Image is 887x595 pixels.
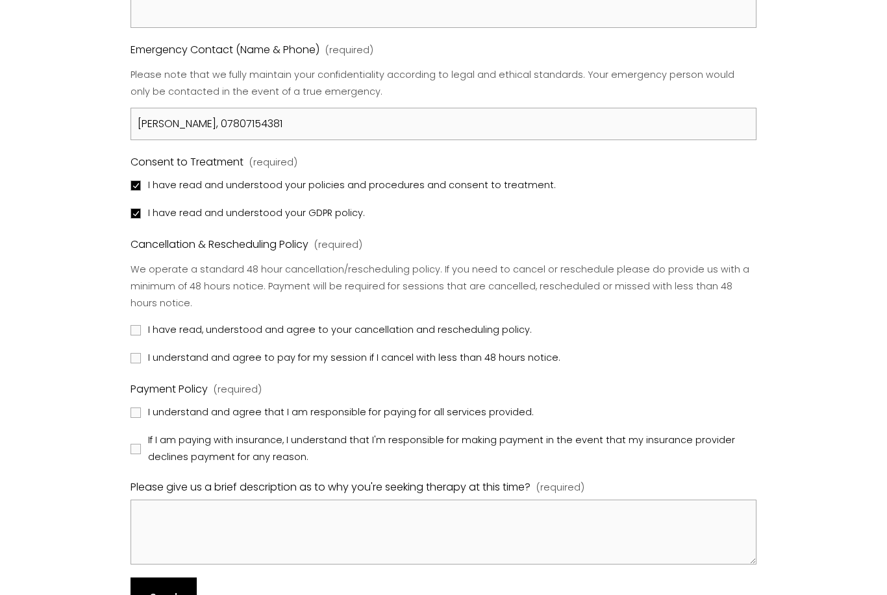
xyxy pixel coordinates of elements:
[131,236,308,255] span: Cancellation & Rescheduling Policy
[214,382,262,399] span: (required)
[131,408,141,419] input: I understand and agree that I am responsible for paying for all services provided.
[148,206,365,223] span: I have read and understood your GDPR policy.
[148,322,532,339] span: I have read, understood and agree to your cancellation and rescheduling policy.
[131,479,531,498] span: Please give us a brief description as to why you're seeking therapy at this time?
[148,405,534,422] span: I understand and agree that I am responsible for paying for all services provided.
[131,42,319,60] span: Emergency Contact (Name & Phone)
[536,480,584,497] span: (required)
[131,444,141,455] input: If I am paying with insurance, I understand that I'm responsible for making payment in the event ...
[314,237,362,254] span: (required)
[131,63,756,106] p: Please note that we fully maintain your confidentiality according to legal and ethical standards....
[148,433,753,467] span: If I am paying with insurance, I understand that I'm responsible for making payment in the event ...
[131,181,141,191] input: I have read and understood your policies and procedures and consent to treatment.
[131,258,756,317] p: We operate a standard 48 hour cancellation/rescheduling policy. If you need to cancel or reschedu...
[148,350,560,367] span: I understand and agree to pay for my session if I cancel with less than 48 hours notice.
[148,178,556,195] span: I have read and understood your policies and procedures and consent to treatment.
[325,43,373,60] span: (required)
[131,209,141,219] input: I have read and understood your GDPR policy.
[131,381,208,400] span: Payment Policy
[249,155,297,172] span: (required)
[131,354,141,364] input: I understand and agree to pay for my session if I cancel with less than 48 hours notice.
[131,326,141,336] input: I have read, understood and agree to your cancellation and rescheduling policy.
[131,154,244,173] span: Consent to Treatment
